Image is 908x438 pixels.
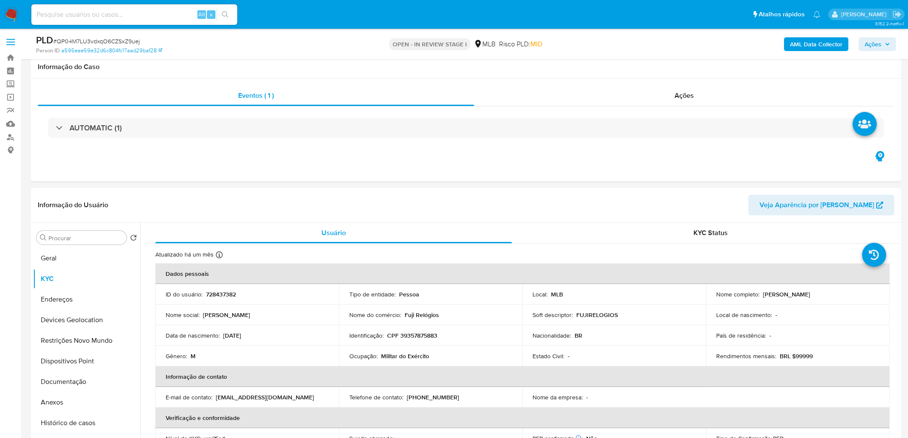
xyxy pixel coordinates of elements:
[70,123,122,133] h3: AUTOMATIC (1)
[203,311,250,319] p: [PERSON_NAME]
[33,330,140,351] button: Restrições Novo Mundo
[813,11,820,18] a: Notificações
[499,39,542,49] span: Risco PLD:
[216,393,314,401] p: [EMAIL_ADDRESS][DOMAIN_NAME]
[53,37,140,45] span: # QP04M7LU3vdxqO6CZSxZ9uej
[407,393,459,401] p: [PHONE_NUMBER]
[533,290,548,298] p: Local :
[568,352,569,360] p: -
[321,228,346,238] span: Usuário
[693,228,728,238] span: KYC Status
[381,352,429,360] p: Militar do Exército
[865,37,881,51] span: Ações
[841,10,890,18] p: leticia.siqueira@mercadolivre.com
[48,234,123,242] input: Procurar
[349,352,378,360] p: Ocupação :
[533,393,583,401] p: Nome da empresa :
[38,201,108,209] h1: Informação do Usuário
[36,47,60,54] b: Person ID
[769,332,771,339] p: -
[40,234,47,241] button: Procurar
[748,195,894,215] button: Veja Aparência por [PERSON_NAME]
[716,332,766,339] p: País de residência :
[474,39,496,49] div: MLB
[533,311,573,319] p: Soft descriptor :
[48,118,884,138] div: AUTOMATIC (1)
[166,332,220,339] p: Data de nascimento :
[405,311,439,319] p: Fuji Relógios
[191,352,196,360] p: M
[530,39,542,49] span: MID
[675,91,694,100] span: Ações
[387,332,437,339] p: CPF 39357875883
[166,290,203,298] p: ID do usuário :
[576,311,618,319] p: FUJIRELOGIOS
[349,332,384,339] p: Identificação :
[155,408,890,428] th: Verificação e conformidade
[166,352,187,360] p: Gênero :
[349,311,401,319] p: Nome do comércio :
[349,393,403,401] p: Telefone de contato :
[533,352,564,360] p: Estado Civil :
[198,10,205,18] span: Alt
[238,91,274,100] span: Eventos ( 1 )
[166,311,200,319] p: Nome social :
[33,289,140,310] button: Endereços
[893,10,902,19] a: Sair
[349,290,396,298] p: Tipo de entidade :
[399,290,419,298] p: Pessoa
[33,248,140,269] button: Geral
[210,10,212,18] span: s
[533,332,571,339] p: Nacionalidade :
[790,37,842,51] b: AML Data Collector
[716,311,772,319] p: Local de nascimento :
[716,290,760,298] p: Nome completo :
[33,372,140,392] button: Documentação
[33,392,140,413] button: Anexos
[760,195,874,215] span: Veja Aparência por [PERSON_NAME]
[166,393,212,401] p: E-mail de contato :
[216,9,234,21] button: search-icon
[38,63,894,71] h1: Informação do Caso
[586,393,588,401] p: -
[859,37,896,51] button: Ações
[36,33,53,47] b: PLD
[31,9,237,20] input: Pesquise usuários ou casos...
[575,332,582,339] p: BR
[33,269,140,289] button: KYC
[206,290,236,298] p: 728437382
[155,366,890,387] th: Informação de contato
[155,263,890,284] th: Dados pessoais
[780,352,813,360] p: BRL $99999
[716,352,776,360] p: Rendimentos mensais :
[130,234,137,244] button: Retornar ao pedido padrão
[223,332,241,339] p: [DATE]
[33,413,140,433] button: Histórico de casos
[33,351,140,372] button: Dispositivos Point
[61,47,162,54] a: a595eae59e32d6c804fc17aad29baf28
[775,311,777,319] p: -
[389,38,470,50] p: OPEN - IN REVIEW STAGE I
[763,290,810,298] p: [PERSON_NAME]
[759,10,805,19] span: Atalhos rápidos
[33,310,140,330] button: Devices Geolocation
[155,251,214,259] p: Atualizado há um mês
[551,290,563,298] p: MLB
[784,37,848,51] button: AML Data Collector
